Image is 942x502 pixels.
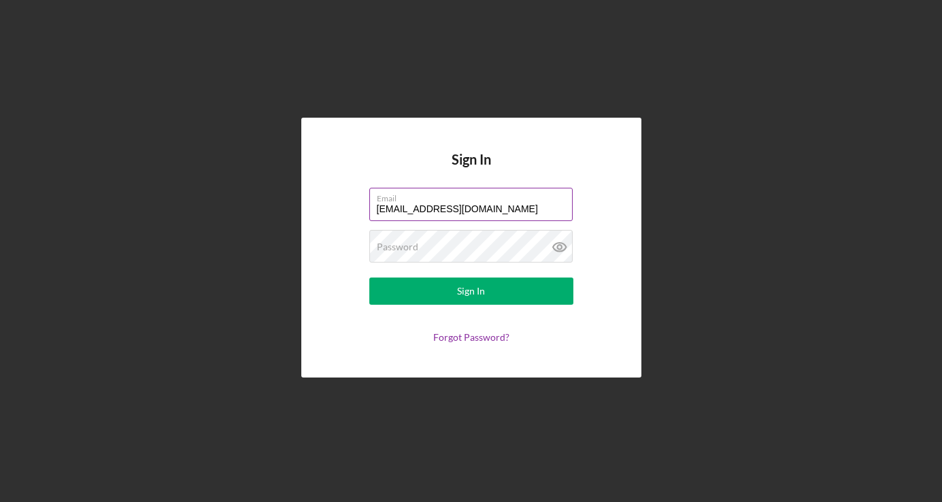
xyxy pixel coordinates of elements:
[377,188,573,203] label: Email
[377,241,418,252] label: Password
[457,278,485,305] div: Sign In
[452,152,491,188] h4: Sign In
[433,331,509,343] a: Forgot Password?
[369,278,573,305] button: Sign In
